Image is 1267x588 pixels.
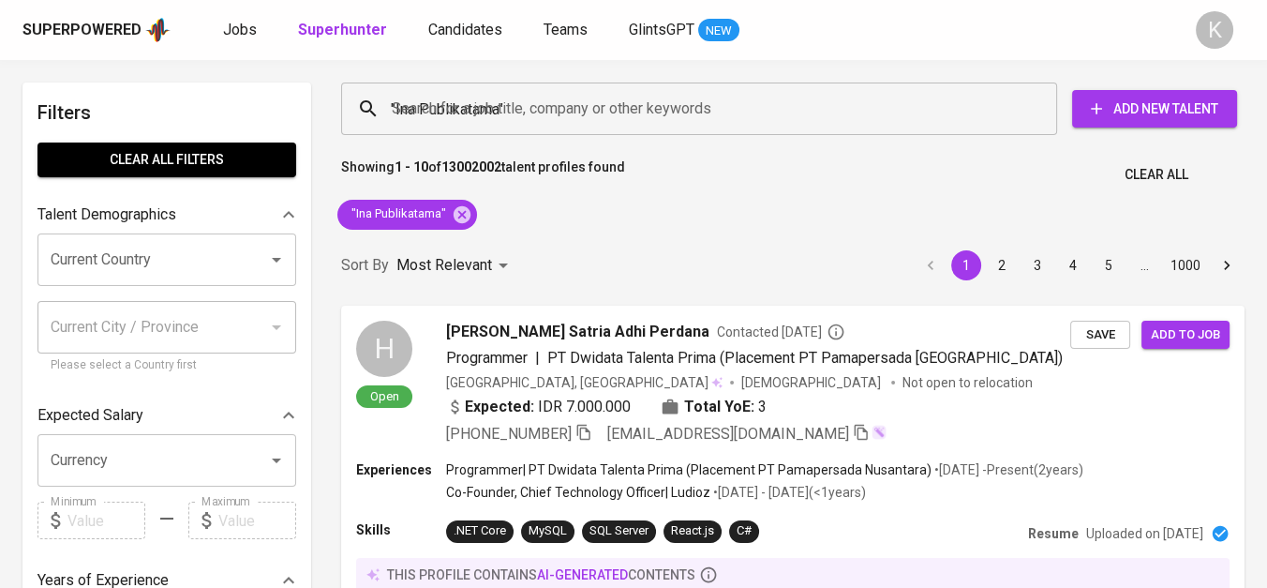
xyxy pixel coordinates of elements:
[37,196,296,234] div: Talent Demographics
[363,388,407,404] span: Open
[872,425,887,440] img: magic_wand.svg
[396,249,514,283] div: Most Relevant
[298,19,391,42] a: Superhunter
[395,159,428,174] b: 1 - 10
[951,250,981,280] button: page 1
[465,396,534,418] b: Expected:
[22,16,171,44] a: Superpoweredapp logo
[218,502,296,539] input: Value
[547,349,1063,367] span: PT Dwidata Talenta Prima (Placement PT Pamapersada [GEOGRAPHIC_DATA])
[589,522,648,540] div: SQL Server
[1094,250,1124,280] button: Go to page 5
[428,19,506,42] a: Candidates
[446,349,528,367] span: Programmer
[1086,524,1203,543] p: Uploaded on [DATE]
[446,425,572,443] span: [PHONE_NUMBER]
[454,522,506,540] div: .NET Core
[1070,321,1130,350] button: Save
[263,447,290,474] button: Open
[356,460,446,479] p: Experiences
[1072,90,1237,128] button: Add New Talent
[529,522,567,540] div: MySQL
[298,21,387,38] b: Superhunter
[902,373,1033,392] p: Not open to relocation
[1028,524,1079,543] p: Resume
[717,323,845,341] span: Contacted [DATE]
[356,520,446,539] p: Skills
[22,20,142,41] div: Superpowered
[37,98,296,128] h6: Filters
[341,254,389,277] p: Sort By
[1022,250,1052,280] button: Go to page 3
[223,19,261,42] a: Jobs
[684,396,754,418] b: Total YoE:
[446,460,932,479] p: Programmer | PT Dwidata Talenta Prima (Placement PT Pamapersada Nusantara)
[1212,250,1242,280] button: Go to next page
[356,321,412,377] div: H
[446,396,631,418] div: IDR 7.000.000
[987,250,1017,280] button: Go to page 2
[913,250,1245,280] nav: pagination navigation
[428,21,502,38] span: Candidates
[446,321,709,343] span: [PERSON_NAME] Satria Adhi Perdana
[387,565,695,584] p: this profile contains contents
[629,19,739,42] a: GlintsGPT NEW
[932,460,1083,479] p: • [DATE] - Present ( 2 years )
[37,404,143,427] p: Expected Salary
[37,397,296,434] div: Expected Salary
[1129,256,1159,275] div: …
[671,522,714,540] div: React.js
[263,247,290,273] button: Open
[1087,98,1222,121] span: Add New Talent
[1151,324,1220,346] span: Add to job
[1165,250,1206,280] button: Go to page 1000
[51,356,283,375] p: Please select a Country first
[537,567,628,582] span: AI-generated
[145,16,171,44] img: app logo
[396,254,492,277] p: Most Relevant
[1125,163,1188,187] span: Clear All
[223,21,257,38] span: Jobs
[337,200,477,230] div: "Ina Publikatama"
[544,21,588,38] span: Teams
[827,323,845,341] svg: By Batam recruiter
[37,204,176,226] p: Talent Demographics
[698,22,739,40] span: NEW
[710,483,866,502] p: • [DATE] - [DATE] ( <1 years )
[629,21,694,38] span: GlintsGPT
[1196,11,1233,49] div: K
[607,425,849,443] span: [EMAIL_ADDRESS][DOMAIN_NAME]
[446,483,710,502] p: Co-Founder, Chief Technology Officer | Ludioz
[441,159,501,174] b: 13002002
[337,205,457,223] span: "Ina Publikatama"
[758,396,767,418] span: 3
[535,347,540,369] span: |
[1117,158,1196,192] button: Clear All
[446,373,723,392] div: [GEOGRAPHIC_DATA], [GEOGRAPHIC_DATA]
[37,143,296,177] button: Clear All filters
[341,158,625,192] p: Showing of talent profiles found
[737,522,752,540] div: C#
[67,502,145,539] input: Value
[544,19,591,42] a: Teams
[741,373,884,392] span: [DEMOGRAPHIC_DATA]
[1080,324,1121,346] span: Save
[1141,321,1230,350] button: Add to job
[1058,250,1088,280] button: Go to page 4
[52,148,281,172] span: Clear All filters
